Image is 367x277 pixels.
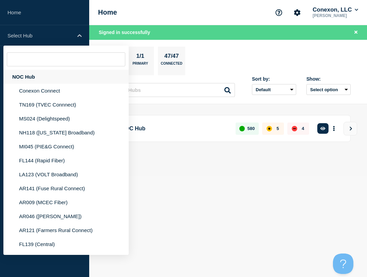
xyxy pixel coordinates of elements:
[252,84,296,95] select: Sort by
[162,53,181,62] p: 47/47
[311,13,360,18] p: [PERSON_NAME]
[3,98,129,112] li: TN169 (TVEC Connnect)
[3,209,129,223] li: AR046 ([PERSON_NAME])
[248,126,255,131] p: 580
[132,62,148,69] p: Primary
[252,76,296,82] div: Sort by:
[3,195,129,209] li: AR009 (MCEC Fiber)
[267,126,272,131] div: affected
[292,126,297,131] div: down
[3,251,129,271] li: IN043 ([GEOGRAPHIC_DATA] REMC Broadband)
[3,237,129,251] li: FL139 (Central)
[7,33,73,38] p: Select Hub
[161,62,182,69] p: Connected
[3,112,129,126] li: MS024 (Delightspeed)
[121,122,228,135] p: NOC Hub
[311,6,360,13] button: Conexon, LLC
[290,5,304,20] button: Account settings
[106,83,235,97] input: Search Hubs
[3,70,129,84] div: NOC Hub
[3,167,129,181] li: LA123 (VOLT Broadband)
[306,76,351,82] div: Show:
[330,122,338,135] button: More actions
[98,9,117,16] h1: Home
[239,126,245,131] div: up
[3,140,129,153] li: MI045 (PIE&G Connect)
[306,84,351,95] button: Select option
[3,126,129,140] li: NH118 ([US_STATE] Broadband)
[333,254,353,274] iframe: Help Scout Beacon - Open
[3,153,129,167] li: FL144 (Rapid Fiber)
[99,30,150,35] span: Signed in successfully
[272,5,286,20] button: Support
[302,126,304,131] p: 4
[3,223,129,237] li: AR121 (Farmers Rural Connect)
[344,122,357,135] button: View
[3,181,129,195] li: AR141 (Fuse Rural Connect)
[134,53,147,62] p: 1/1
[3,84,129,98] li: Conexon Connect
[276,126,279,131] p: 5
[352,29,360,36] button: Close banner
